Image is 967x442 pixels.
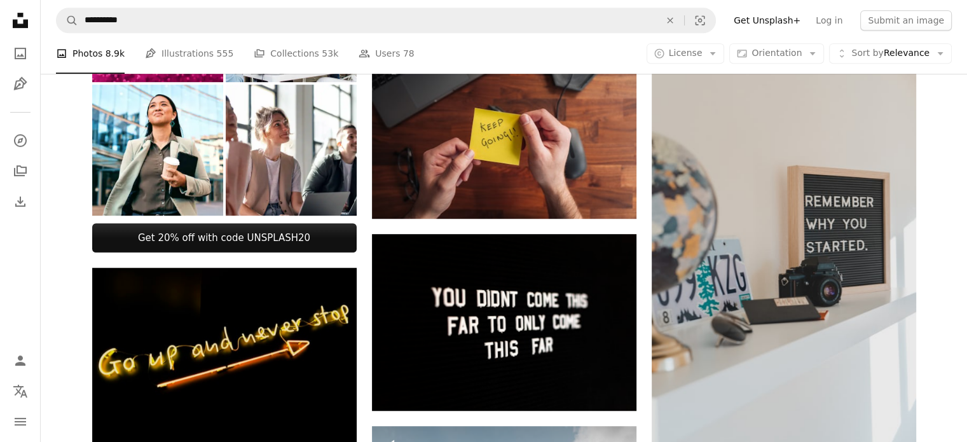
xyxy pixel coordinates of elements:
button: Orientation [729,43,824,64]
img: you didnt come this far to only come this far lighted text [372,234,636,410]
button: Clear [656,8,684,32]
a: Illustrations 555 [145,33,233,74]
span: 53k [322,46,338,60]
button: Menu [8,409,33,434]
a: Collections 53k [254,33,338,74]
a: black background with yellow text overaly [92,360,357,371]
a: Home — Unsplash [8,8,33,36]
a: Log in [808,10,850,31]
a: Explore [8,128,33,153]
span: Orientation [751,48,802,58]
span: License [669,48,703,58]
img: Young Professionals Collaborating in Modern Co-Working Space [226,85,357,216]
button: License [647,43,725,64]
span: 78 [403,46,415,60]
button: Search Unsplash [57,8,78,32]
img: a person holding a sticky note with the words keep going written on it [372,43,636,219]
a: Log in / Sign up [8,348,33,373]
a: Photos [8,41,33,66]
a: Get 20% off with code UNSPLASH20 [92,223,357,252]
a: shallow focus photo of black SLR camera on white wooden shelf [652,247,916,258]
button: Visual search [685,8,715,32]
a: Get Unsplash+ [726,10,808,31]
button: Language [8,378,33,404]
img: Confident Businesswoman Walking with Coffee Outside Modern Office Building [92,85,223,216]
a: a person holding a sticky note with the words keep going written on it [372,125,636,136]
form: Find visuals sitewide [56,8,716,33]
a: Download History [8,189,33,214]
button: Sort byRelevance [829,43,952,64]
a: you didnt come this far to only come this far lighted text [372,316,636,328]
a: Collections [8,158,33,184]
span: Relevance [851,47,929,60]
button: Submit an image [860,10,952,31]
span: 555 [217,46,234,60]
a: Illustrations [8,71,33,97]
a: Users 78 [359,33,415,74]
span: Sort by [851,48,883,58]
